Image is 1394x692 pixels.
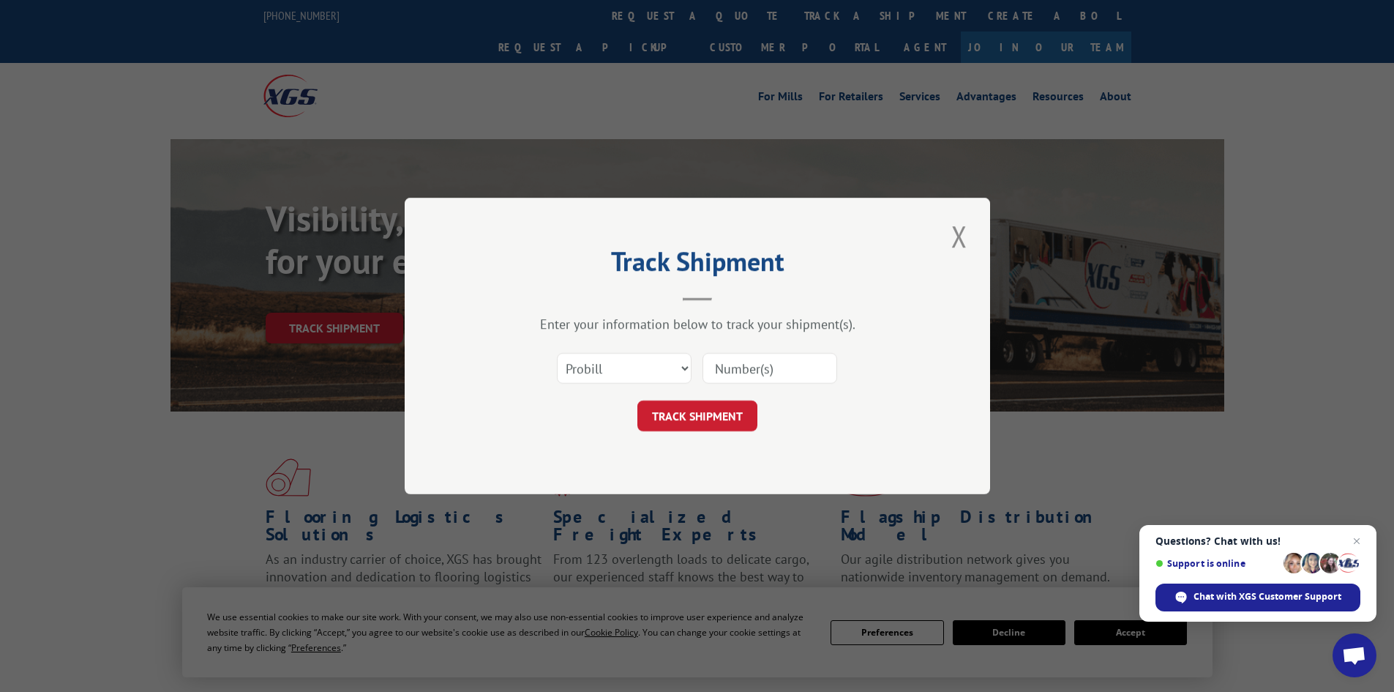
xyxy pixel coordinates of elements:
[637,401,757,431] button: TRACK SHIPMENT
[947,216,972,256] button: Close modal
[1155,535,1360,547] span: Questions? Chat with us!
[478,251,917,279] h2: Track Shipment
[1155,558,1278,569] span: Support is online
[1333,633,1376,677] a: Open chat
[1155,584,1360,611] span: Chat with XGS Customer Support
[478,316,917,332] div: Enter your information below to track your shipment(s).
[702,353,837,384] input: Number(s)
[1193,590,1341,603] span: Chat with XGS Customer Support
